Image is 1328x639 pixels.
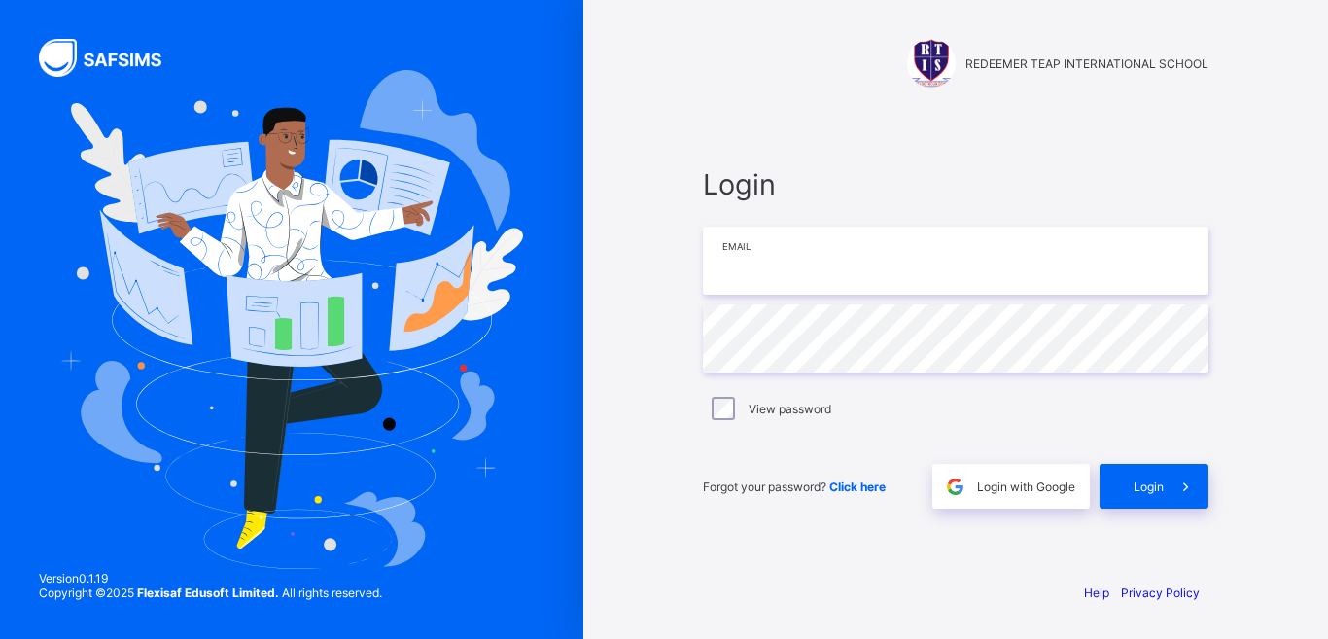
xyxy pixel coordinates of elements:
span: REDEEMER TEAP INTERNATIONAL SCHOOL [965,56,1208,71]
img: google.396cfc9801f0270233282035f929180a.svg [944,476,966,498]
label: View password [749,402,831,416]
span: Forgot your password? [703,479,886,494]
strong: Flexisaf Edusoft Limited. [137,586,279,600]
a: Privacy Policy [1121,586,1200,600]
span: Version 0.1.19 [39,571,382,586]
img: SAFSIMS Logo [39,39,185,77]
span: Login [703,167,1208,201]
a: Click here [829,479,886,494]
img: Hero Image [60,70,523,568]
span: Login with Google [977,479,1075,494]
a: Help [1084,586,1109,600]
span: Copyright © 2025 All rights reserved. [39,586,382,600]
span: Login [1134,479,1164,494]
